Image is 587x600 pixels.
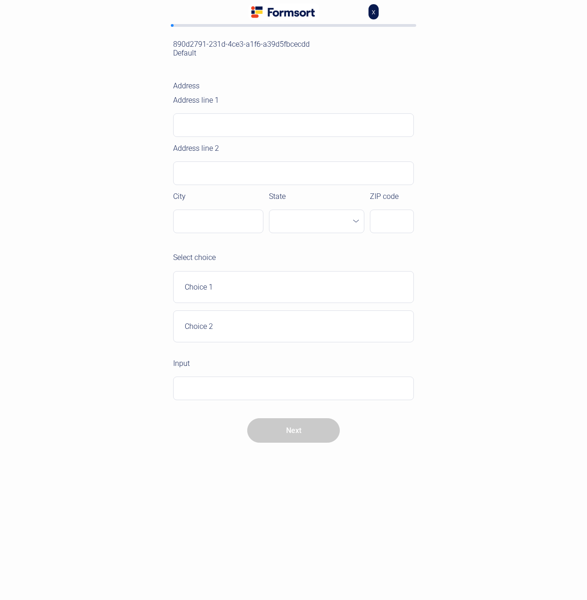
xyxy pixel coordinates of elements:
[368,4,379,19] button: x
[173,192,186,201] p: City
[173,40,310,57] p: 890d2791-231d-4ce3-a1f6-a39d5fbcecdd Default
[348,210,364,233] button: open
[185,283,213,291] p: Choice 1
[173,144,219,153] p: Address line 2
[370,192,399,201] p: ZIP code
[173,359,190,368] p: Input
[173,271,414,303] button: Choice 1
[173,310,414,342] button: Choice 2
[173,96,219,105] p: Address line 1
[173,81,200,90] p: Address
[171,24,416,27] div: form progress
[173,253,216,262] p: Select choice
[249,4,319,20] img: Logo
[185,322,213,331] p: Choice 2
[269,192,286,201] p: State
